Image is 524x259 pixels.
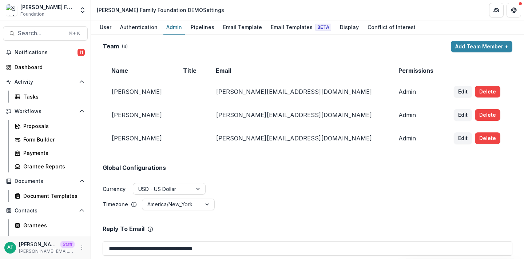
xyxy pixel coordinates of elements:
div: [PERSON_NAME] Family Foundation DEMO Settings [97,6,224,14]
button: Delete [475,132,500,144]
td: [PERSON_NAME][EMAIL_ADDRESS][DOMAIN_NAME] [207,103,390,127]
div: Document Templates [23,192,82,200]
p: [PERSON_NAME][EMAIL_ADDRESS][DOMAIN_NAME] [19,248,75,255]
button: Open Workflows [3,105,88,117]
a: Conflict of Interest [365,20,418,35]
div: Anna Test [7,245,13,250]
div: Conflict of Interest [365,22,418,32]
a: User [97,20,114,35]
span: Documents [15,178,76,184]
a: Email Template [220,20,265,35]
span: Foundation [20,11,44,17]
button: Edit [454,132,472,144]
a: Pipelines [188,20,217,35]
button: Open entity switcher [78,3,88,17]
span: 11 [78,49,85,56]
button: Open Contacts [3,205,88,216]
td: Title [174,61,207,80]
a: Admin [163,20,185,35]
span: Contacts [15,208,76,214]
td: [PERSON_NAME][EMAIL_ADDRESS][DOMAIN_NAME] [207,80,390,103]
a: Payments [12,147,88,159]
a: Dashboard [3,61,88,73]
td: Admin [390,127,445,150]
div: Payments [23,149,82,157]
div: Proposals [23,122,82,130]
p: ( 3 ) [122,43,128,50]
span: Activity [15,79,76,85]
div: Email Template [220,22,265,32]
td: Permissions [390,61,445,80]
span: Beta [315,24,331,31]
button: Edit [454,109,472,121]
div: Tasks [23,93,82,100]
a: Email Templates Beta [268,20,334,35]
td: [PERSON_NAME][EMAIL_ADDRESS][DOMAIN_NAME] [207,127,390,150]
td: [PERSON_NAME] [103,80,174,103]
span: Workflows [15,108,76,115]
a: Display [337,20,362,35]
td: [PERSON_NAME] [103,127,174,150]
button: Get Help [507,3,521,17]
button: Open Activity [3,76,88,88]
h2: Global Configurations [103,164,166,171]
div: Communications [23,235,82,243]
span: Search... [18,30,64,37]
a: Grantees [12,219,88,231]
button: Edit [454,86,472,97]
button: Search... [3,26,88,41]
div: Admin [163,22,185,32]
button: Add Team Member + [451,41,512,52]
p: [PERSON_NAME] [19,240,57,248]
div: Grantee Reports [23,163,82,170]
nav: breadcrumb [94,5,227,15]
td: [PERSON_NAME] [103,103,174,127]
td: Name [103,61,174,80]
div: User [97,22,114,32]
button: Delete [475,86,500,97]
td: Admin [390,80,445,103]
button: Open Documents [3,175,88,187]
a: Authentication [117,20,160,35]
div: Form Builder [23,136,82,143]
a: Proposals [12,120,88,132]
div: Email Templates [268,22,334,32]
a: Communications [12,233,88,245]
button: More [78,243,86,252]
button: Partners [489,3,504,17]
td: Admin [390,103,445,127]
div: [PERSON_NAME] Family Foundation DEMO [20,3,75,11]
p: Reply To Email [103,226,144,232]
h2: Team [103,43,119,50]
div: Grantees [23,222,82,229]
div: Authentication [117,22,160,32]
label: Currency [103,185,126,193]
div: Pipelines [188,22,217,32]
button: Delete [475,109,500,121]
a: Document Templates [12,190,88,202]
div: Display [337,22,362,32]
a: Grantee Reports [12,160,88,172]
div: ⌘ + K [67,29,82,37]
a: Tasks [12,91,88,103]
p: Timezone [103,200,128,208]
a: Form Builder [12,134,88,146]
div: Dashboard [15,63,82,71]
img: Schlecht Family Foundation DEMO [6,4,17,16]
span: Notifications [15,49,78,56]
p: Staff [60,241,75,248]
button: Notifications11 [3,47,88,58]
td: Email [207,61,390,80]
